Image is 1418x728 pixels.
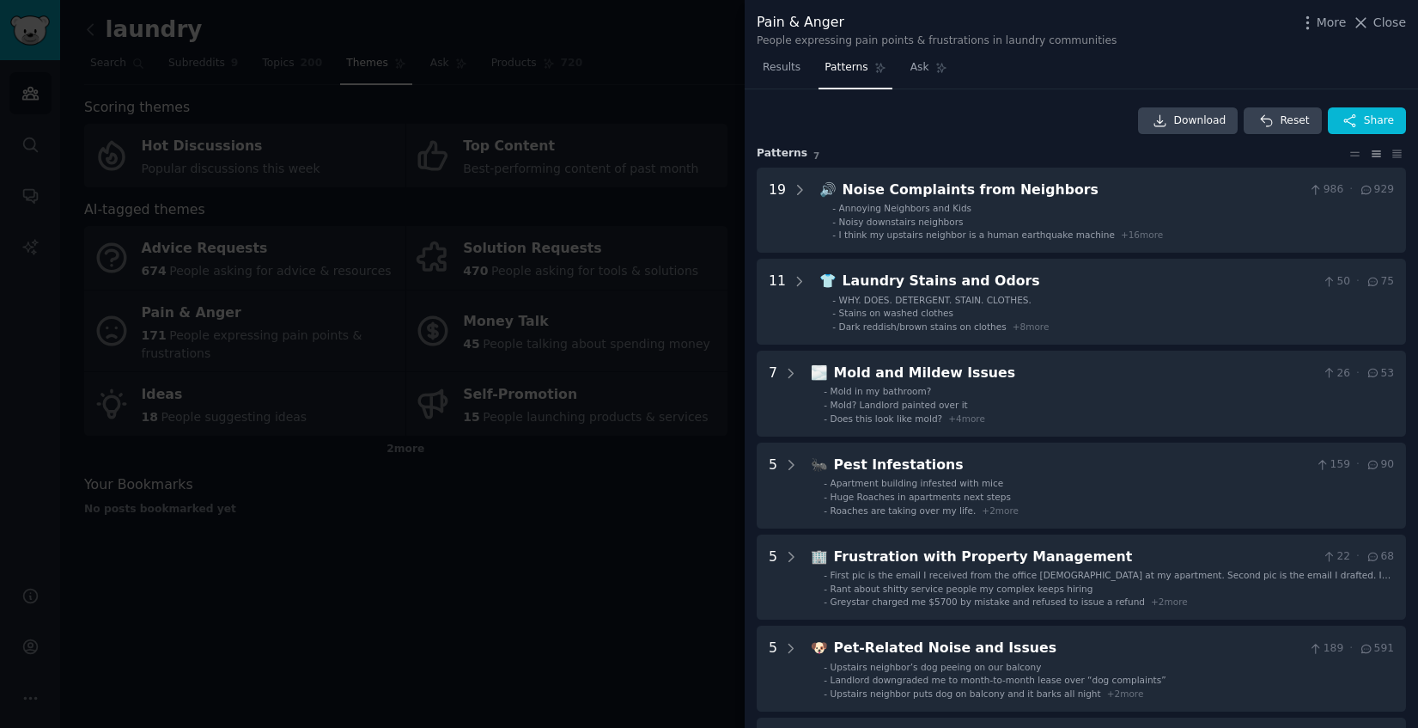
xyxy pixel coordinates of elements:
[1356,366,1360,382] span: ·
[831,688,1101,699] span: Upstairs neighbor puts dog on balcony and it barks all night
[834,547,1316,568] div: Frustration with Property Management
[1328,107,1406,135] button: Share
[1364,113,1394,129] span: Share
[811,456,828,473] span: 🐜
[1280,113,1309,129] span: Reset
[832,229,836,241] div: -
[910,60,929,76] span: Ask
[811,364,828,381] span: 🌫️
[1356,274,1360,290] span: ·
[819,181,837,198] span: 🔊
[1315,457,1350,473] span: 159
[1107,688,1144,699] span: + 2 more
[757,34,1117,49] div: People expressing pain points & frustrations in laundry communities
[819,54,892,89] a: Patterns
[832,307,836,319] div: -
[1317,14,1347,32] span: More
[831,386,932,396] span: Mold in my bathroom?
[824,596,827,608] div: -
[1352,14,1406,32] button: Close
[1121,229,1163,240] span: + 16 more
[1013,321,1050,332] span: + 8 more
[834,363,1316,384] div: Mold and Mildew Issues
[839,217,964,227] span: Noisy downstairs neighbors
[824,583,827,595] div: -
[904,54,953,89] a: Ask
[1322,549,1350,565] span: 22
[1366,457,1394,473] span: 90
[832,202,836,214] div: -
[839,321,1007,332] span: Dark reddish/brown stains on clothes
[824,399,827,411] div: -
[1322,366,1350,382] span: 26
[1151,596,1188,607] span: + 2 more
[831,570,1391,604] span: First pic is the email I received from the office [DEMOGRAPHIC_DATA] at my apartment. Second pic ...
[831,662,1042,672] span: Upstairs neighbor’s dog peeing on our balcony
[819,272,837,289] span: 👕
[769,638,777,700] div: 5
[1356,457,1360,473] span: ·
[834,638,1303,659] div: Pet-Related Noise and Issues
[831,596,1145,607] span: Greystar charged me $5700 by mistake and refused to issue a refund
[1356,549,1360,565] span: ·
[824,569,827,581] div: -
[1349,182,1353,198] span: ·
[1373,14,1406,32] span: Close
[1138,107,1238,135] a: Download
[839,229,1115,240] span: I think my upstairs neighbor is a human earthquake machine
[843,271,1316,292] div: Laundry Stains and Odors
[769,271,786,333] div: 11
[813,150,819,161] span: 7
[824,688,827,700] div: -
[825,60,867,76] span: Patterns
[757,54,806,89] a: Results
[757,146,807,162] span: Pattern s
[839,295,1032,305] span: WHY. DOES. DETERGENT. STAIN. CLOTHES.
[832,321,836,333] div: -
[832,294,836,306] div: -
[1308,182,1343,198] span: 986
[843,180,1303,201] div: Noise Complaints from Neighbors
[1322,274,1350,290] span: 50
[824,477,827,489] div: -
[824,505,827,517] div: -
[769,547,777,609] div: 5
[831,478,1004,488] span: Apartment building infested with mice
[763,60,800,76] span: Results
[824,413,827,425] div: -
[769,363,777,425] div: 7
[1359,641,1394,657] span: 591
[831,492,1011,502] span: Huge Roaches in apartments next steps
[757,12,1117,34] div: Pain & Anger
[982,505,1019,516] span: + 2 more
[831,505,977,516] span: Roaches are taking over my life.
[1174,113,1226,129] span: Download
[834,455,1310,476] div: Pest Infestations
[831,584,1093,594] span: Rant about shitty service people my complex keeps hiring
[824,674,827,686] div: -
[1366,366,1394,382] span: 53
[824,491,827,503] div: -
[824,661,827,673] div: -
[839,308,953,318] span: Stains on washed clothes
[831,400,968,410] span: Mold? Landlord painted over it
[832,216,836,228] div: -
[831,413,943,424] span: Does this look like mold?
[831,675,1166,685] span: Landlord downgraded me to month-to-month lease over “dog complaints”
[811,548,828,565] span: 🏢
[824,385,827,397] div: -
[1349,641,1353,657] span: ·
[1366,274,1394,290] span: 75
[1366,549,1394,565] span: 68
[1244,107,1321,135] button: Reset
[948,413,985,424] span: + 4 more
[769,455,777,517] div: 5
[1308,641,1343,657] span: 189
[1359,182,1394,198] span: 929
[839,203,972,213] span: Annoying Neighbors and Kids
[1299,14,1347,32] button: More
[811,639,828,656] span: 🐶
[769,180,786,242] div: 19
